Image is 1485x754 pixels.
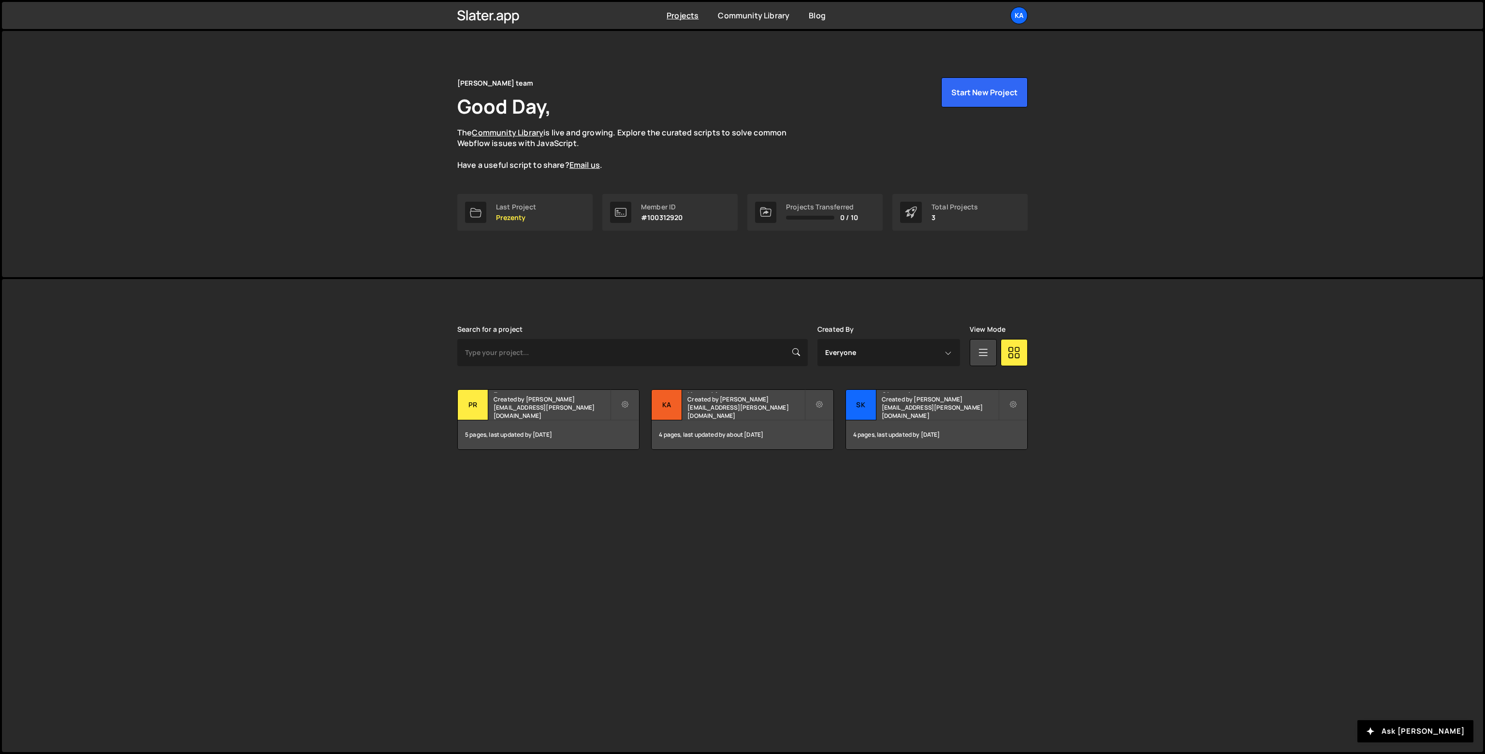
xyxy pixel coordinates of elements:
h2: Prezenty [494,390,610,393]
div: [PERSON_NAME] team [457,77,533,89]
a: Projects [667,10,699,21]
a: Ka Kanapki Created by [PERSON_NAME][EMAIL_ADDRESS][PERSON_NAME][DOMAIN_NAME] 4 pages, last update... [651,389,833,450]
p: 3 [932,214,978,222]
label: Created By [817,325,854,333]
a: Pr Prezenty Created by [PERSON_NAME][EMAIL_ADDRESS][PERSON_NAME][DOMAIN_NAME] 5 pages, last updat... [457,389,640,450]
p: #100312920 [641,214,683,222]
a: Community Library [718,10,789,21]
div: Projects Transferred [786,203,858,211]
p: Prezenty [496,214,536,222]
h2: Skrzynka [882,390,998,393]
a: Last Project Prezenty [457,194,593,231]
div: Total Projects [932,203,978,211]
h1: Good Day, [457,93,551,119]
input: Type your project... [457,339,808,366]
div: 5 pages, last updated by [DATE] [458,420,639,449]
a: Community Library [472,127,543,138]
div: 4 pages, last updated by [DATE] [846,420,1027,449]
button: Ask [PERSON_NAME] [1357,720,1473,742]
a: Email us [569,160,600,170]
div: Last Project [496,203,536,211]
a: Sk Skrzynka Created by [PERSON_NAME][EMAIL_ADDRESS][PERSON_NAME][DOMAIN_NAME] 4 pages, last updat... [845,389,1028,450]
div: 4 pages, last updated by about [DATE] [652,420,833,449]
label: Search for a project [457,325,523,333]
a: Blog [809,10,826,21]
button: Start New Project [941,77,1028,107]
div: Sk [846,390,876,420]
label: View Mode [970,325,1005,333]
div: Member ID [641,203,683,211]
div: Pr [458,390,488,420]
small: Created by [PERSON_NAME][EMAIL_ADDRESS][PERSON_NAME][DOMAIN_NAME] [882,395,998,420]
h2: Kanapki [687,390,804,393]
span: 0 / 10 [840,214,858,222]
small: Created by [PERSON_NAME][EMAIL_ADDRESS][PERSON_NAME][DOMAIN_NAME] [494,395,610,420]
small: Created by [PERSON_NAME][EMAIL_ADDRESS][PERSON_NAME][DOMAIN_NAME] [687,395,804,420]
p: The is live and growing. Explore the curated scripts to solve common Webflow issues with JavaScri... [457,127,805,171]
div: Ka [652,390,682,420]
a: Ka [1010,7,1028,24]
